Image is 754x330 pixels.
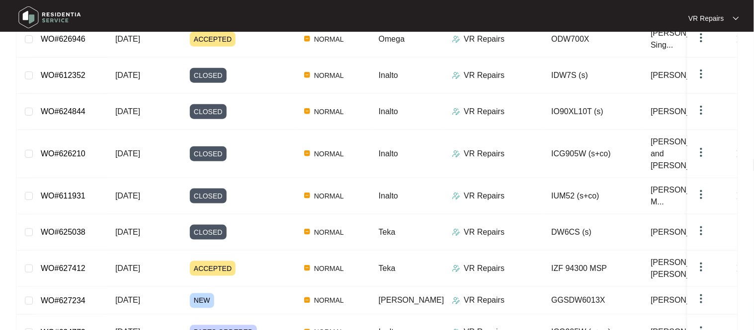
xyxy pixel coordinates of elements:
[464,190,505,202] p: VR Repairs
[452,192,460,200] img: Assigner Icon
[651,136,730,172] span: [PERSON_NAME] and [PERSON_NAME]...
[544,214,643,251] td: DW6CS (s)
[651,226,717,238] span: [PERSON_NAME]
[452,150,460,158] img: Assigner Icon
[688,13,724,23] p: VR Repairs
[651,184,730,208] span: [PERSON_NAME] - M...
[15,2,84,32] img: residentia service logo
[695,104,707,116] img: dropdown arrow
[115,107,140,116] span: [DATE]
[379,107,398,116] span: Inalto
[695,68,707,80] img: dropdown arrow
[379,192,398,200] span: Inalto
[304,265,310,271] img: Vercel Logo
[452,71,460,79] img: Assigner Icon
[452,35,460,43] img: Assigner Icon
[452,264,460,272] img: Assigner Icon
[41,264,85,272] a: WO#627412
[651,295,717,307] span: [PERSON_NAME]
[190,104,227,119] span: CLOSED
[190,146,227,161] span: CLOSED
[464,33,505,45] p: VR Repairs
[379,296,444,305] span: [PERSON_NAME]
[379,35,405,43] span: Omega
[379,228,396,236] span: Teka
[41,149,85,158] a: WO#626210
[190,32,236,47] span: ACCEPTED
[304,229,310,235] img: Vercel Logo
[41,228,85,236] a: WO#625038
[310,295,348,307] span: NORMAL
[304,72,310,78] img: Vercel Logo
[379,149,398,158] span: Inalto
[695,146,707,158] img: dropdown arrow
[41,192,85,200] a: WO#611931
[310,148,348,160] span: NORMAL
[304,36,310,42] img: Vercel Logo
[190,68,227,83] span: CLOSED
[379,264,396,272] span: Teka
[310,69,348,81] span: NORMAL
[41,296,85,305] a: WO#627234
[651,106,717,118] span: [PERSON_NAME]
[464,295,505,307] p: VR Repairs
[304,150,310,156] img: Vercel Logo
[304,297,310,303] img: Vercel Logo
[310,106,348,118] span: NORMAL
[310,226,348,238] span: NORMAL
[115,149,140,158] span: [DATE]
[464,263,505,274] p: VR Repairs
[115,35,140,43] span: [DATE]
[452,228,460,236] img: Assigner Icon
[651,27,730,51] span: [PERSON_NAME] Sing...
[115,192,140,200] span: [DATE]
[695,32,707,44] img: dropdown arrow
[651,257,730,280] span: [PERSON_NAME] [PERSON_NAME]..
[544,21,643,58] td: ODW700X
[651,69,717,81] span: [PERSON_NAME]
[41,35,85,43] a: WO#626946
[452,297,460,305] img: Assigner Icon
[115,264,140,272] span: [DATE]
[544,287,643,315] td: GGSDW6013X
[115,296,140,305] span: [DATE]
[464,106,505,118] p: VR Repairs
[304,108,310,114] img: Vercel Logo
[464,69,505,81] p: VR Repairs
[190,225,227,240] span: CLOSED
[310,263,348,274] span: NORMAL
[695,189,707,200] img: dropdown arrow
[379,71,398,79] span: Inalto
[695,261,707,273] img: dropdown arrow
[304,193,310,198] img: Vercel Logo
[310,190,348,202] span: NORMAL
[310,33,348,45] span: NORMAL
[190,189,227,203] span: CLOSED
[115,71,140,79] span: [DATE]
[695,225,707,237] img: dropdown arrow
[544,58,643,94] td: IDW7S (s)
[544,94,643,130] td: IO90XL10T (s)
[544,130,643,178] td: ICG905W (s+co)
[41,71,85,79] a: WO#612352
[544,178,643,214] td: IUM52 (s+co)
[695,293,707,305] img: dropdown arrow
[115,228,140,236] span: [DATE]
[190,293,214,308] span: NEW
[464,148,505,160] p: VR Repairs
[464,226,505,238] p: VR Repairs
[452,108,460,116] img: Assigner Icon
[41,107,85,116] a: WO#624844
[190,261,236,276] span: ACCEPTED
[733,16,739,21] img: dropdown arrow
[544,251,643,287] td: IZF 94300 MSP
